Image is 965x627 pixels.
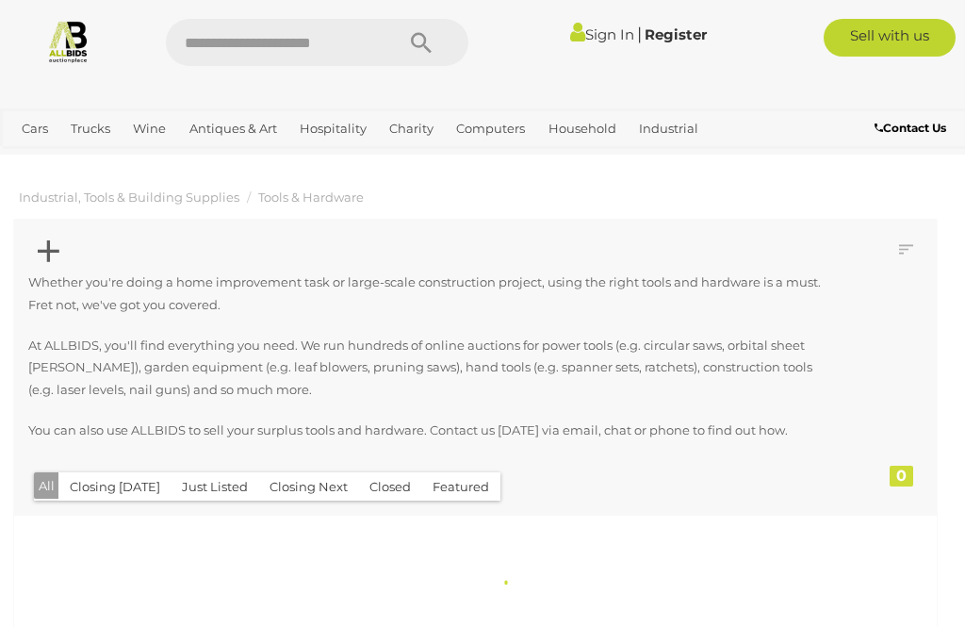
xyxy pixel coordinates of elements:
a: Charity [382,113,441,144]
a: Household [541,113,624,144]
p: Whether you're doing a home improvement task or large-scale construction project, using the right... [28,272,834,316]
button: All [34,472,59,500]
p: You can also use ALLBIDS to sell your surplus tools and hardware. Contact us [DATE] via email, ch... [28,420,834,441]
div: 0 [890,466,913,487]
a: Sports [154,144,207,175]
button: Just Listed [171,472,259,502]
a: [GEOGRAPHIC_DATA] [216,144,365,175]
a: Office [95,144,146,175]
a: Wine [125,113,173,144]
a: Cars [14,113,56,144]
button: Search [374,19,468,66]
b: Contact Us [875,121,946,135]
a: Sign In [570,25,634,43]
button: Closed [358,472,422,502]
a: Sell with us [824,19,956,57]
button: Featured [421,472,500,502]
p: At ALLBIDS, you'll find everything you need. We run hundreds of online auctions for power tools (... [28,335,834,401]
button: Closing Next [258,472,359,502]
a: Industrial [631,113,706,144]
a: Hospitality [292,113,374,144]
a: Antiques & Art [182,113,285,144]
button: Closing [DATE] [58,472,172,502]
a: Jewellery [14,144,88,175]
a: Trucks [63,113,118,144]
span: | [637,24,642,44]
a: Register [645,25,707,43]
a: Contact Us [875,118,951,139]
img: Allbids.com.au [46,19,90,63]
a: Computers [449,113,532,144]
a: Tools & Hardware [258,190,364,205]
a: Industrial, Tools & Building Supplies [19,190,239,205]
